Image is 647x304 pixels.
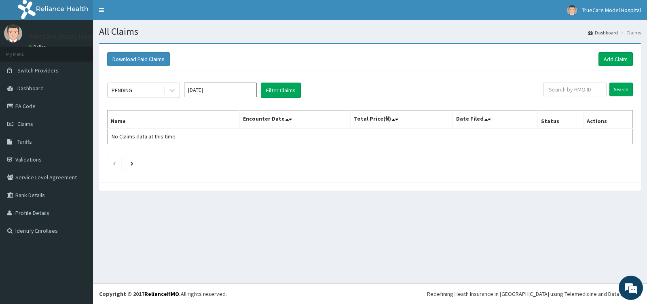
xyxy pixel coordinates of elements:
[17,138,32,145] span: Tariffs
[99,290,181,298] strong: Copyright © 2017 .
[567,5,577,15] img: User Image
[427,290,641,298] div: Redefining Heath Insurance in [GEOGRAPHIC_DATA] using Telemedicine and Data Science!
[112,86,132,94] div: PENDING
[107,52,170,66] button: Download Paid Claims
[99,26,641,37] h1: All Claims
[537,111,583,129] th: Status
[582,6,641,14] span: TrueCare Model Hospital
[108,111,240,129] th: Name
[588,29,618,36] a: Dashboard
[4,24,22,43] img: User Image
[583,111,632,129] th: Actions
[17,85,44,92] span: Dashboard
[131,159,133,167] a: Next page
[350,111,452,129] th: Total Price(₦)
[112,159,116,167] a: Previous page
[17,67,59,74] span: Switch Providers
[598,52,633,66] a: Add Claim
[453,111,538,129] th: Date Filed
[543,83,607,96] input: Search by HMO ID
[112,133,177,140] span: No Claims data at this time.
[144,290,179,298] a: RelianceHMO
[261,83,301,98] button: Filter Claims
[17,120,33,128] span: Claims
[609,83,633,96] input: Search
[184,83,257,97] input: Select Month and Year
[93,283,647,304] footer: All rights reserved.
[619,29,641,36] li: Claims
[240,111,350,129] th: Encounter Date
[28,44,48,50] a: Online
[28,33,106,40] p: TrueCare Model Hospital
